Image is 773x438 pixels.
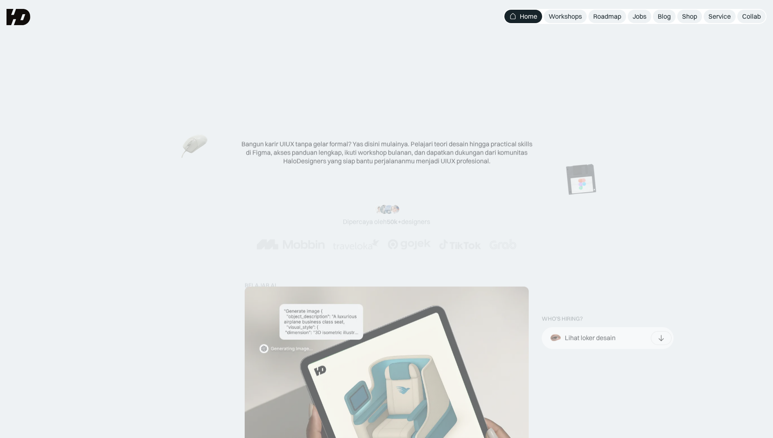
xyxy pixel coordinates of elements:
div: Blog [658,12,671,21]
span: 50k+ [387,218,401,226]
a: Collab [737,10,766,23]
div: Home [520,12,537,21]
div: Service [708,12,731,21]
div: Bangun karir UIUX tanpa gelar formal? Yas disini mulainya. Pelajari teori desain hingga practical... [241,140,533,165]
a: Shop [677,10,702,23]
div: Jobs [633,12,646,21]
a: Service [704,10,736,23]
div: Collab [742,12,761,21]
div: Dipercaya oleh designers [343,218,430,226]
a: Blog [653,10,676,23]
a: Home [504,10,542,23]
div: belajar ai [245,282,276,289]
a: Workshops [544,10,587,23]
a: Jobs [628,10,651,23]
div: Workshops [549,12,582,21]
div: Lihat loker desain [565,334,616,342]
div: Shop [682,12,697,21]
div: Roadmap [593,12,621,21]
div: WHO’S HIRING? [542,316,583,322]
a: Roadmap [588,10,626,23]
